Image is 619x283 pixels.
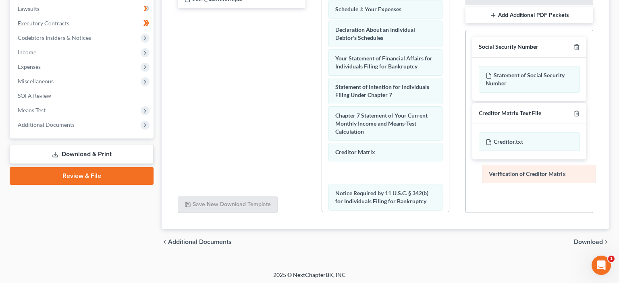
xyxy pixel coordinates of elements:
[168,239,232,245] span: Additional Documents
[11,89,154,103] a: SOFA Review
[479,43,538,51] div: Social Security Number
[479,66,580,93] div: Statement of Social Security Number
[178,196,278,213] button: Save New Download Template
[162,239,232,245] a: chevron_left Additional Documents
[335,83,429,98] span: Statement of Intention for Individuals Filing Under Chapter 7
[162,239,168,245] i: chevron_left
[574,239,603,245] span: Download
[18,34,91,41] span: Codebtors Insiders & Notices
[335,190,428,205] span: Notice Required by 11 U.S.C. § 342(b) for Individuals Filing for Bankruptcy
[465,7,593,24] button: Add Additional PDF Packets
[18,107,46,114] span: Means Test
[11,16,154,31] a: Executory Contracts
[603,239,609,245] i: chevron_right
[10,167,154,185] a: Review & File
[489,170,566,177] span: Verification of Creditor Matrix
[335,55,432,70] span: Your Statement of Financial Affairs for Individuals Filing for Bankruptcy
[18,5,39,12] span: Lawsuits
[18,49,36,56] span: Income
[479,109,541,117] div: Creditor Matrix Text File
[18,20,69,27] span: Executory Contracts
[335,149,375,155] span: Creditor Matrix
[592,256,611,275] iframe: Intercom live chat
[335,26,415,41] span: Declaration About an Individual Debtor's Schedules
[11,2,154,16] a: Lawsuits
[335,6,401,12] span: Schedule J: Your Expenses
[479,132,580,151] div: Creditor.txt
[18,92,51,99] span: SOFA Review
[608,256,615,262] span: 1
[10,145,154,164] a: Download & Print
[574,239,609,245] button: Download chevron_right
[18,63,41,70] span: Expenses
[335,112,428,135] span: Chapter 7 Statement of Your Current Monthly Income and Means-Test Calculation
[18,78,54,85] span: Miscellaneous
[18,121,75,128] span: Additional Documents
